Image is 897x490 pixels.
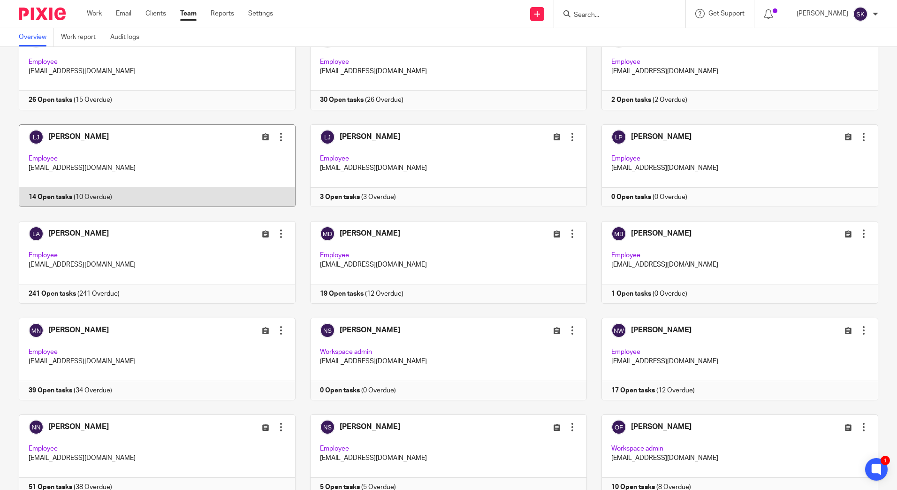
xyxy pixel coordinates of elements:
[110,28,146,46] a: Audit logs
[853,7,868,22] img: svg%3E
[145,9,166,18] a: Clients
[87,9,102,18] a: Work
[180,9,197,18] a: Team
[797,9,848,18] p: [PERSON_NAME]
[573,11,657,20] input: Search
[19,8,66,20] img: Pixie
[708,10,745,17] span: Get Support
[116,9,131,18] a: Email
[248,9,273,18] a: Settings
[881,456,890,465] div: 1
[19,28,54,46] a: Overview
[211,9,234,18] a: Reports
[61,28,103,46] a: Work report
